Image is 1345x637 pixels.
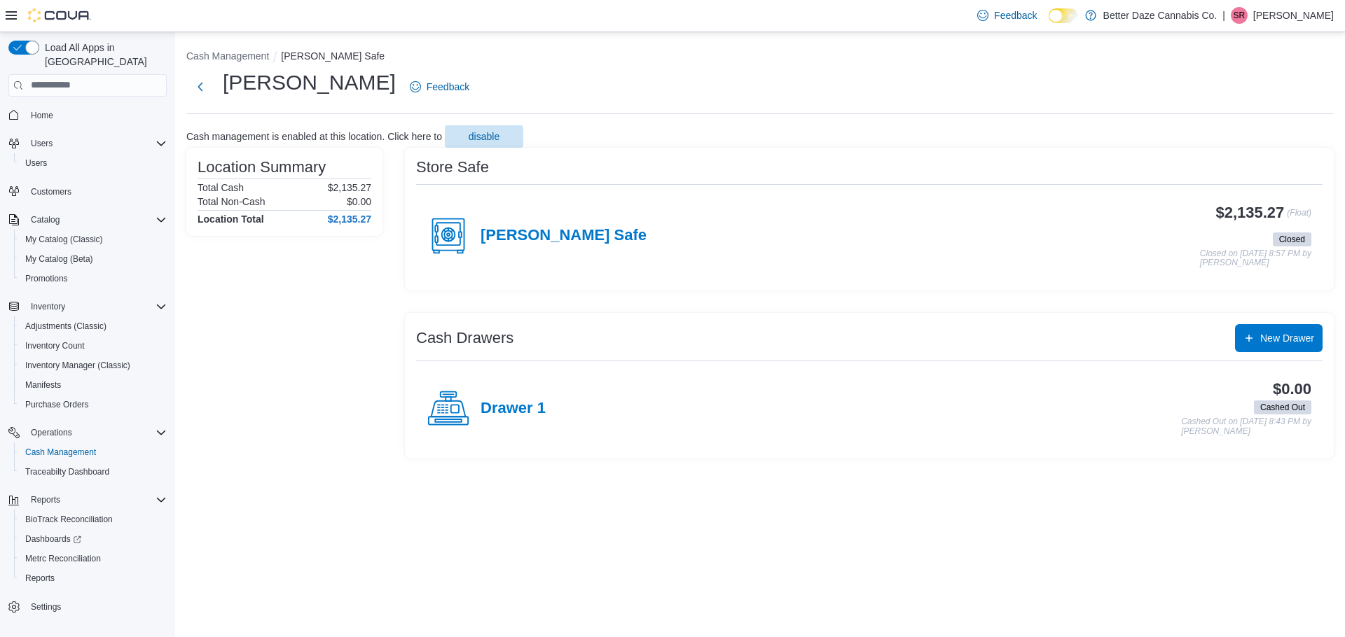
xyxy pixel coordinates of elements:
button: Catalog [25,211,65,228]
h4: Location Total [198,213,264,225]
span: Metrc Reconciliation [25,553,101,564]
span: My Catalog (Classic) [25,234,103,245]
button: Inventory Manager (Classic) [14,356,172,375]
button: Operations [25,424,78,441]
button: Manifests [14,375,172,395]
a: Cash Management [20,444,102,461]
p: (Float) [1287,204,1311,230]
span: Feedback [994,8,1037,22]
span: Manifests [25,379,61,391]
span: Catalog [25,211,167,228]
span: Settings [25,598,167,615]
img: Cova [28,8,91,22]
button: Traceabilty Dashboard [14,462,172,482]
button: Users [3,134,172,153]
span: Inventory [31,301,65,312]
span: Reports [31,494,60,505]
h3: $2,135.27 [1216,204,1285,221]
button: New Drawer [1235,324,1323,352]
h4: [PERSON_NAME] Safe [481,227,647,245]
span: Cashed Out [1254,400,1311,414]
a: Inventory Count [20,337,90,354]
a: Dashboards [20,531,87,547]
span: Promotions [25,273,68,284]
span: Reports [25,491,167,508]
span: Inventory Manager (Classic) [25,360,130,371]
span: Manifests [20,377,167,393]
span: Reports [20,570,167,587]
span: New Drawer [1260,331,1314,345]
a: Metrc Reconciliation [20,550,106,567]
p: Cashed Out on [DATE] 8:43 PM by [PERSON_NAME] [1181,417,1311,436]
span: Purchase Orders [20,396,167,413]
a: My Catalog (Beta) [20,251,99,267]
span: Promotions [20,270,167,287]
h3: Location Summary [198,159,326,176]
button: Operations [3,423,172,442]
a: Home [25,107,59,124]
button: Customers [3,181,172,202]
button: Users [25,135,58,152]
a: Inventory Manager (Classic) [20,357,136,374]
span: Traceabilty Dashboard [25,466,109,477]
p: Closed on [DATE] 8:57 PM by [PERSON_NAME] [1200,249,1311,268]
span: Users [25,157,47,169]
button: Adjustments (Classic) [14,316,172,336]
a: Feedback [404,73,475,101]
a: Users [20,155,53,171]
button: Inventory Count [14,336,172,356]
button: Inventory [25,298,71,315]
button: My Catalog (Classic) [14,230,172,249]
button: Users [14,153,172,173]
span: Settings [31,601,61,612]
span: Closed [1279,233,1305,246]
button: Inventory [3,297,172,316]
button: Promotions [14,269,172,288]
span: Inventory Count [20,337,167,354]
h1: [PERSON_NAME] [223,69,396,97]
h4: $2,135.27 [328,213,371,225]
span: Users [31,138,53,149]
button: Purchase Orders [14,395,172,414]
p: Better Daze Cannabis Co. [1103,7,1218,24]
span: Reports [25,573,55,584]
nav: An example of EuiBreadcrumbs [186,49,1334,66]
span: My Catalog (Classic) [20,231,167,248]
span: Inventory Count [25,340,85,351]
a: My Catalog (Classic) [20,231,109,248]
h3: $0.00 [1273,381,1311,398]
h3: Store Safe [416,159,489,176]
span: Dashboards [20,531,167,547]
span: Customers [31,186,71,197]
span: Operations [31,427,72,438]
span: Home [25,106,167,124]
p: | [1222,7,1225,24]
button: Reports [14,568,172,588]
button: Cash Management [186,50,269,62]
button: Catalog [3,210,172,230]
span: Catalog [31,214,60,225]
button: My Catalog (Beta) [14,249,172,269]
a: Manifests [20,377,67,393]
h4: Drawer 1 [481,400,546,418]
span: Purchase Orders [25,399,89,410]
button: [PERSON_NAME] Safe [281,50,385,62]
a: Traceabilty Dashboard [20,463,115,480]
span: BioTrack Reconciliation [20,511,167,528]
span: Customers [25,183,167,200]
input: Dark Mode [1049,8,1078,23]
p: Cash management is enabled at this location. Click here to [186,131,442,142]
span: disable [469,129,499,143]
a: Reports [20,570,60,587]
span: Adjustments (Classic) [20,318,167,335]
span: My Catalog (Beta) [20,251,167,267]
span: Operations [25,424,167,441]
button: Metrc Reconciliation [14,549,172,568]
span: Cash Management [20,444,167,461]
p: [PERSON_NAME] [1253,7,1334,24]
span: Users [25,135,167,152]
a: Feedback [972,1,1042,29]
a: Dashboards [14,529,172,549]
h3: Cash Drawers [416,330,513,346]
